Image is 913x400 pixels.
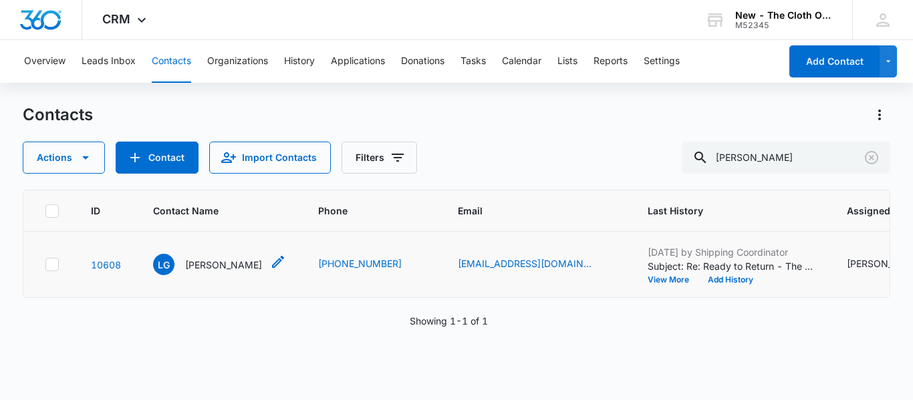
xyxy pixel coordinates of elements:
[735,10,833,21] div: account name
[648,259,815,273] p: Subject: Re: Ready to Return - The Cloth Option Dear [PERSON_NAME], We hope all is well and wante...
[869,104,890,126] button: Actions
[209,142,331,174] button: Import Contacts
[153,204,267,218] span: Contact Name
[648,204,795,218] span: Last History
[91,259,121,270] a: Navigate to contact details page for Laycee Gollihue
[91,204,102,218] span: ID
[102,12,130,26] span: CRM
[594,40,628,83] button: Reports
[152,40,191,83] button: Contacts
[185,258,262,272] p: [PERSON_NAME]
[207,40,268,83] button: Organizations
[331,40,385,83] button: Applications
[461,40,486,83] button: Tasks
[458,256,616,272] div: Email - layceegollihue16@gmail.com - Select to Edit Field
[23,105,93,125] h1: Contacts
[644,40,680,83] button: Settings
[24,40,66,83] button: Overview
[153,254,174,275] span: LG
[318,256,402,270] a: [PHONE_NUMBER]
[82,40,136,83] button: Leads Inbox
[116,142,199,174] button: Add Contact
[502,40,541,83] button: Calendar
[401,40,444,83] button: Donations
[458,256,592,270] a: [EMAIL_ADDRESS][DOMAIN_NAME]
[318,256,426,272] div: Phone - (606) 694-7516 - Select to Edit Field
[789,45,880,77] button: Add Contact
[342,142,417,174] button: Filters
[410,314,488,328] p: Showing 1-1 of 1
[284,40,315,83] button: History
[682,142,890,174] input: Search Contacts
[648,276,698,284] button: View More
[648,245,815,259] p: [DATE] by Shipping Coordinator
[698,276,763,284] button: Add History
[557,40,577,83] button: Lists
[153,254,286,275] div: Contact Name - Laycee Gollihue - Select to Edit Field
[318,204,406,218] span: Phone
[23,142,105,174] button: Actions
[458,204,596,218] span: Email
[861,147,882,168] button: Clear
[735,21,833,30] div: account id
